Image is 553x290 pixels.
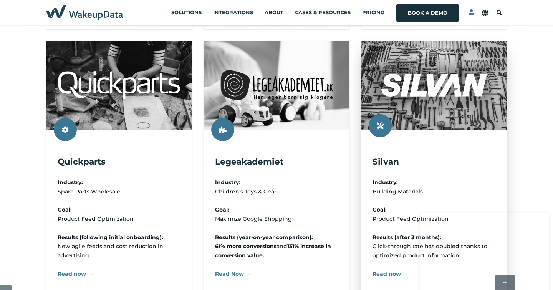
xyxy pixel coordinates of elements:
a: About [265,2,283,23]
a: Solutions [171,2,202,23]
a: Pricing [362,2,384,23]
img: WakeupData Navy Blue Logo 2023-horizontal-transparent-crop [46,5,123,20]
div: Navigation Menu [171,2,459,23]
a: Cases & Resources [295,2,351,23]
a: Book a Demo [404,4,451,22]
a: Integrations [213,2,253,23]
